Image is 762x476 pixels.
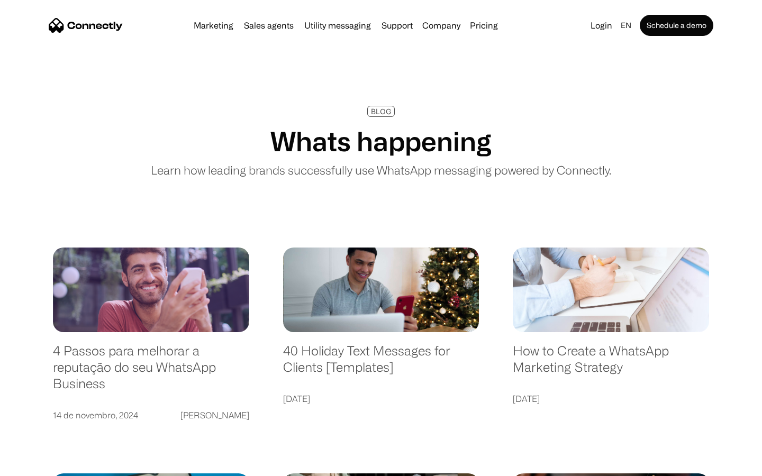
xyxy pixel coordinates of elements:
aside: Language selected: English [11,457,63,472]
div: Company [422,18,460,33]
a: Utility messaging [300,21,375,30]
div: en [621,18,631,33]
div: [PERSON_NAME] [180,408,249,423]
div: [DATE] [513,391,540,406]
a: 40 Holiday Text Messages for Clients [Templates] [283,343,479,386]
div: 14 de novembro, 2024 [53,408,138,423]
a: Sales agents [240,21,298,30]
ul: Language list [21,457,63,472]
h1: Whats happening [270,125,492,157]
div: [DATE] [283,391,310,406]
a: 4 Passos para melhorar a reputação do seu WhatsApp Business [53,343,249,402]
a: Marketing [189,21,238,30]
div: BLOG [371,107,391,115]
a: Pricing [466,21,502,30]
a: How to Create a WhatsApp Marketing Strategy [513,343,709,386]
p: Learn how leading brands successfully use WhatsApp messaging powered by Connectly. [151,161,611,179]
a: Schedule a demo [640,15,713,36]
a: Support [377,21,417,30]
a: Login [586,18,616,33]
